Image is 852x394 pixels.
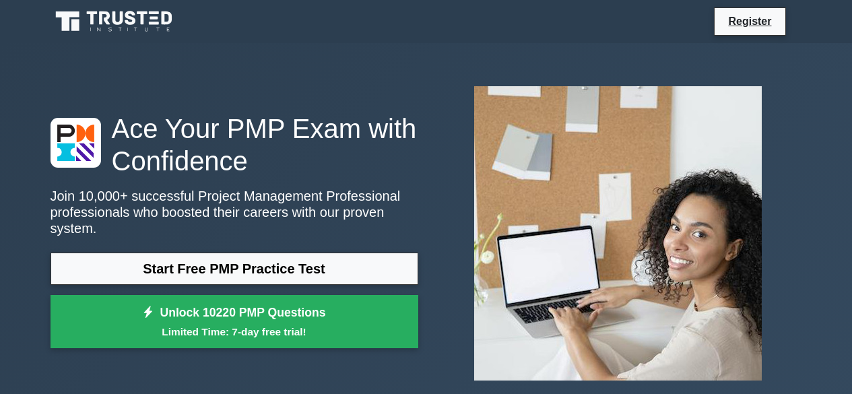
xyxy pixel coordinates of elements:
[51,253,418,285] a: Start Free PMP Practice Test
[67,324,401,339] small: Limited Time: 7-day free trial!
[51,295,418,349] a: Unlock 10220 PMP QuestionsLimited Time: 7-day free trial!
[720,13,779,30] a: Register
[51,188,418,236] p: Join 10,000+ successful Project Management Professional professionals who boosted their careers w...
[51,112,418,177] h1: Ace Your PMP Exam with Confidence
